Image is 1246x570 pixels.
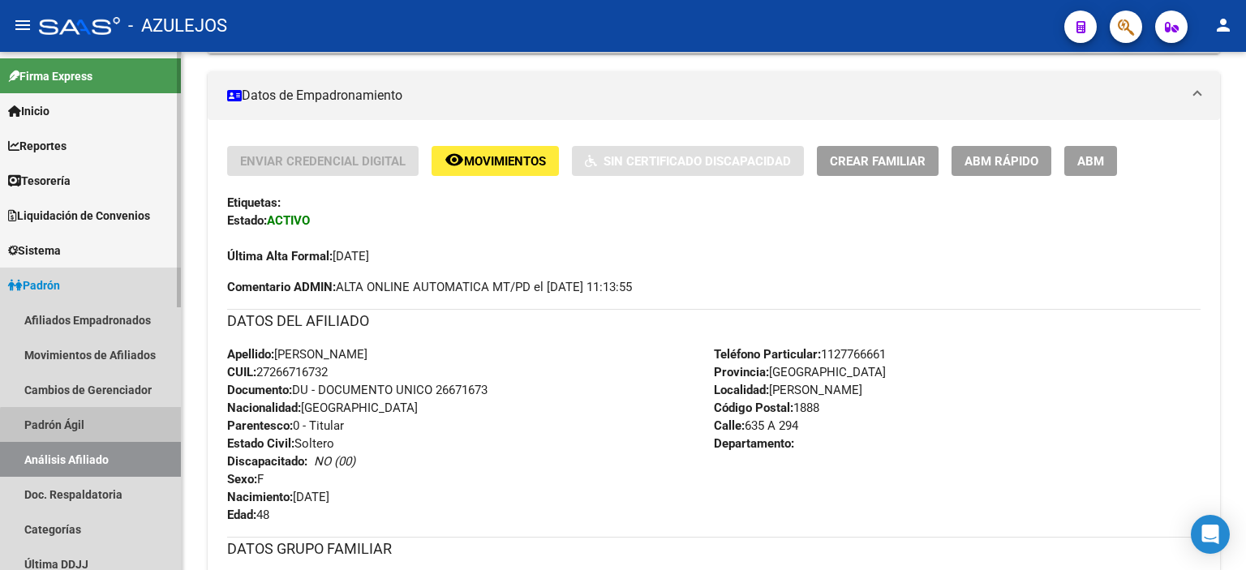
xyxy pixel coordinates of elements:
[714,436,794,451] strong: Departamento:
[13,15,32,35] mat-icon: menu
[227,146,419,176] button: Enviar Credencial Digital
[227,365,328,379] span: 27266716732
[8,242,61,259] span: Sistema
[227,347,274,362] strong: Apellido:
[714,365,769,379] strong: Provincia:
[227,538,1201,560] h3: DATOS GRUPO FAMILIAR
[314,454,355,469] i: NO (00)
[8,137,67,155] span: Reportes
[227,213,267,228] strong: Estado:
[227,365,256,379] strong: CUIL:
[227,472,257,486] strong: Sexo:
[1191,515,1230,554] div: Open Intercom Messenger
[227,278,632,296] span: ALTA ONLINE AUTOMATICA MT/PD el [DATE] 11:13:55
[830,154,926,169] span: Crear Familiar
[714,418,745,433] strong: Calle:
[227,436,294,451] strong: Estado Civil:
[208,71,1220,120] mat-expansion-panel-header: Datos de Empadronamiento
[227,508,256,522] strong: Edad:
[227,383,292,397] strong: Documento:
[1077,154,1104,169] span: ABM
[227,418,293,433] strong: Parentesco:
[714,383,862,397] span: [PERSON_NAME]
[227,195,281,210] strong: Etiquetas:
[464,154,546,169] span: Movimientos
[240,154,406,169] span: Enviar Credencial Digital
[714,418,798,433] span: 635 A 294
[227,249,333,264] strong: Última Alta Formal:
[965,154,1038,169] span: ABM Rápido
[714,347,821,362] strong: Teléfono Particular:
[227,490,329,504] span: [DATE]
[227,383,488,397] span: DU - DOCUMENTO UNICO 26671673
[432,146,559,176] button: Movimientos
[8,67,92,85] span: Firma Express
[8,102,49,120] span: Inicio
[227,490,293,504] strong: Nacimiento:
[714,347,886,362] span: 1127766661
[8,276,60,294] span: Padrón
[227,454,307,469] strong: Discapacitado:
[227,310,1201,332] h3: DATOS DEL AFILIADO
[714,383,769,397] strong: Localidad:
[267,213,310,228] strong: ACTIVO
[227,401,418,415] span: [GEOGRAPHIC_DATA]
[445,150,464,169] mat-icon: remove_red_eye
[1214,15,1233,35] mat-icon: person
[714,365,886,379] span: [GEOGRAPHIC_DATA]
[572,146,804,176] button: Sin Certificado Discapacidad
[714,401,819,415] span: 1888
[8,207,150,225] span: Liquidación de Convenios
[1064,146,1117,176] button: ABM
[227,418,344,433] span: 0 - Titular
[952,146,1051,176] button: ABM Rápido
[227,472,264,486] span: F
[227,508,269,522] span: 48
[128,8,227,44] span: - AZULEJOS
[227,280,336,294] strong: Comentario ADMIN:
[714,401,793,415] strong: Código Postal:
[227,436,334,451] span: Soltero
[227,347,367,362] span: [PERSON_NAME]
[604,154,791,169] span: Sin Certificado Discapacidad
[8,172,71,190] span: Tesorería
[227,87,1181,105] mat-panel-title: Datos de Empadronamiento
[817,146,939,176] button: Crear Familiar
[227,249,369,264] span: [DATE]
[227,401,301,415] strong: Nacionalidad:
